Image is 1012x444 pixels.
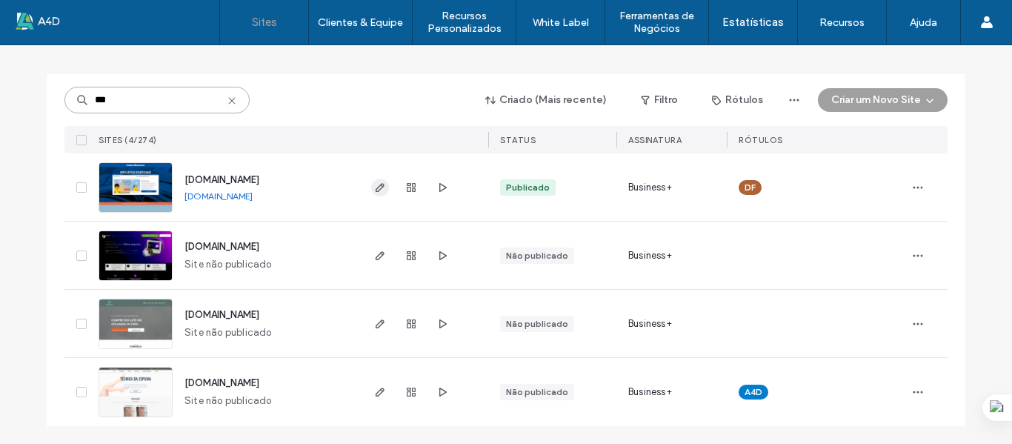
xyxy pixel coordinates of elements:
label: Sites [252,16,277,29]
span: Business+ [628,248,672,263]
span: Sites (4/274) [99,135,157,145]
button: Criar um Novo Site [818,88,948,112]
label: White Label [533,16,589,29]
span: Ajuda [33,10,70,24]
span: STATUS [500,135,536,145]
span: DF [745,181,756,194]
span: Rótulos [739,135,783,145]
button: Criado (Mais recente) [473,88,620,112]
span: Site não publicado [184,325,272,340]
div: Publicado [506,181,550,194]
span: Business+ [628,317,672,331]
a: [DOMAIN_NAME] [184,241,259,252]
label: Ferramentas de Negócios [605,10,708,35]
span: A4D [745,385,762,399]
span: Business+ [628,180,672,195]
button: Filtro [626,88,693,112]
label: Recursos Personalizados [413,10,516,35]
span: Assinatura [628,135,682,145]
label: Clientes & Equipe [318,16,403,29]
label: Recursos [819,16,865,29]
span: Site não publicado [184,257,272,272]
label: Ajuda [910,16,937,29]
a: [DOMAIN_NAME] [184,377,259,388]
span: Site não publicado [184,394,272,408]
label: Estatísticas [722,16,784,29]
a: [DOMAIN_NAME] [184,309,259,320]
div: Não publicado [506,385,568,399]
div: Não publicado [506,249,568,262]
button: Rótulos [699,88,776,112]
div: Não publicado [506,317,568,331]
a: [DOMAIN_NAME] [184,174,259,185]
a: [DOMAIN_NAME] [184,190,253,202]
span: Business+ [628,385,672,400]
